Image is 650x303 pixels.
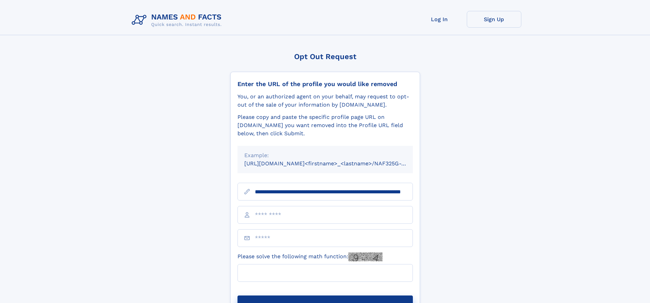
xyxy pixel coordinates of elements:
div: Opt Out Request [230,52,420,61]
div: Enter the URL of the profile you would like removed [237,80,413,88]
img: Logo Names and Facts [129,11,227,29]
div: Please copy and paste the specific profile page URL on [DOMAIN_NAME] you want removed into the Pr... [237,113,413,138]
small: [URL][DOMAIN_NAME]<firstname>_<lastname>/NAF325G-xxxxxxxx [244,160,426,167]
label: Please solve the following math function: [237,252,382,261]
div: You, or an authorized agent on your behalf, may request to opt-out of the sale of your informatio... [237,93,413,109]
a: Sign Up [467,11,521,28]
a: Log In [412,11,467,28]
div: Example: [244,151,406,160]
